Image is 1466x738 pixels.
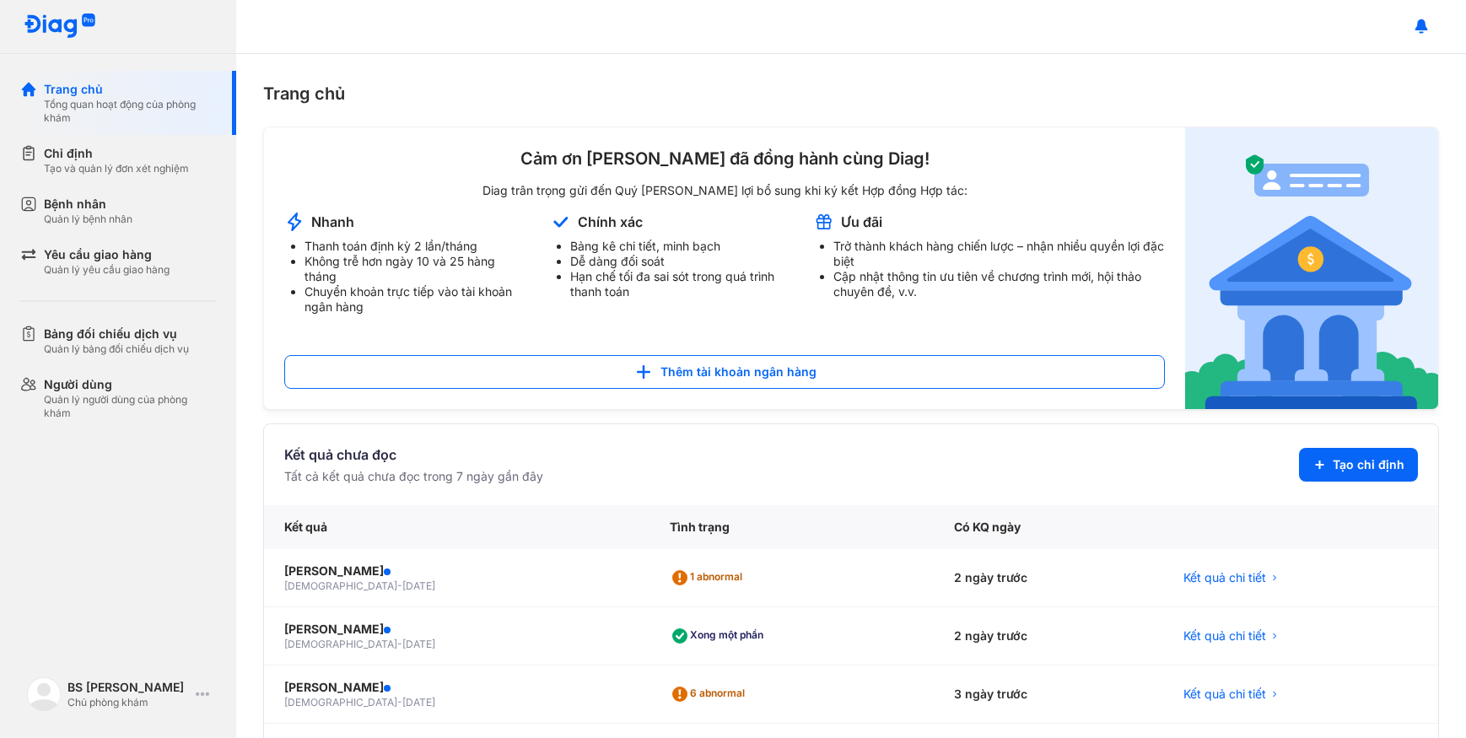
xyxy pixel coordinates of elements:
div: Bảng đối chiếu dịch vụ [44,326,189,342]
div: Có KQ ngày [934,505,1163,549]
span: [DEMOGRAPHIC_DATA] [284,638,397,650]
span: [DATE] [402,696,435,708]
div: 2 ngày trước [934,549,1163,607]
div: Tổng quan hoạt động của phòng khám [44,98,216,125]
button: Thêm tài khoản ngân hàng [284,355,1165,389]
div: Chủ phòng khám [67,696,189,709]
div: BS [PERSON_NAME] [67,679,189,696]
div: Quản lý yêu cầu giao hàng [44,263,170,277]
div: 2 ngày trước [934,607,1163,665]
div: Chính xác [578,213,643,231]
div: Cảm ơn [PERSON_NAME] đã đồng hành cùng Diag! [284,148,1165,170]
span: - [397,579,402,592]
div: [PERSON_NAME] [284,679,629,696]
li: Bảng kê chi tiết, minh bạch [570,239,793,254]
span: - [397,696,402,708]
span: Kết quả chi tiết [1183,628,1266,644]
button: Tạo chỉ định [1299,448,1418,482]
img: account-announcement [284,212,305,232]
div: Trang chủ [263,81,1439,106]
li: Chuyển khoản trực tiếp vào tài khoản ngân hàng [305,284,530,315]
div: 1 abnormal [670,564,749,591]
span: - [397,638,402,650]
div: Trang chủ [44,81,216,98]
li: Dễ dàng đối soát [570,254,793,269]
span: [DEMOGRAPHIC_DATA] [284,696,397,708]
div: Quản lý bệnh nhân [44,213,132,226]
span: [DATE] [402,638,435,650]
span: Tạo chỉ định [1333,456,1404,473]
li: Hạn chế tối đa sai sót trong quá trình thanh toán [570,269,793,299]
img: account-announcement [813,212,834,232]
div: Người dùng [44,376,216,393]
div: 6 abnormal [670,681,752,708]
div: Diag trân trọng gửi đến Quý [PERSON_NAME] lợi bổ sung khi ký kết Hợp đồng Hợp tác: [284,183,1165,198]
li: Cập nhật thông tin ưu tiên về chương trình mới, hội thảo chuyên đề, v.v. [833,269,1165,299]
img: account-announcement [1185,127,1438,409]
div: Chỉ định [44,145,189,162]
div: Ưu đãi [841,213,882,231]
li: Trở thành khách hàng chiến lược – nhận nhiều quyền lợi đặc biệt [833,239,1165,269]
span: Kết quả chi tiết [1183,569,1266,586]
div: Yêu cầu giao hàng [44,246,170,263]
li: Không trễ hơn ngày 10 và 25 hàng tháng [305,254,530,284]
div: Xong một phần [670,622,770,649]
div: [PERSON_NAME] [284,563,629,579]
div: 3 ngày trước [934,665,1163,724]
span: Kết quả chi tiết [1183,686,1266,703]
li: Thanh toán định kỳ 2 lần/tháng [305,239,530,254]
div: Quản lý bảng đối chiếu dịch vụ [44,342,189,356]
img: logo [27,677,61,711]
div: Tạo và quản lý đơn xét nghiệm [44,162,189,175]
img: logo [24,13,96,40]
div: Kết quả chưa đọc [284,444,543,465]
div: Quản lý người dùng của phòng khám [44,393,216,420]
div: Tình trạng [649,505,933,549]
div: Tất cả kết quả chưa đọc trong 7 ngày gần đây [284,468,543,485]
div: [PERSON_NAME] [284,621,629,638]
img: account-announcement [550,212,571,232]
div: Kết quả [264,505,649,549]
span: [DEMOGRAPHIC_DATA] [284,579,397,592]
span: [DATE] [402,579,435,592]
div: Nhanh [311,213,354,231]
div: Bệnh nhân [44,196,132,213]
